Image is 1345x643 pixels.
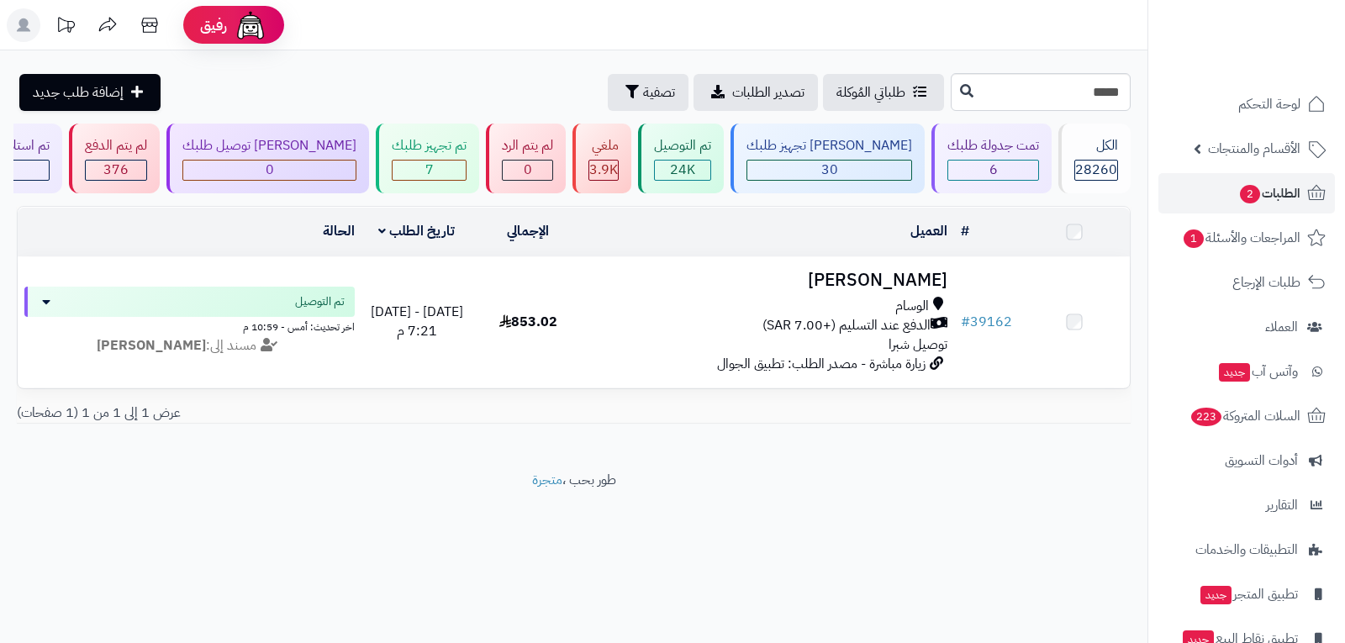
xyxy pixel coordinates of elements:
a: تحديثات المنصة [45,8,87,46]
a: لم يتم الدفع 376 [66,124,163,193]
span: 223 [1191,408,1221,426]
span: 3.9K [589,160,618,180]
span: زيارة مباشرة - مصدر الطلب: تطبيق الجوال [717,354,926,374]
span: 2 [1240,185,1260,203]
a: طلباتي المُوكلة [823,74,944,111]
a: [PERSON_NAME] توصيل طلبك 0 [163,124,372,193]
a: التطبيقات والخدمات [1158,530,1335,570]
button: تصفية [608,74,688,111]
a: تصدير الطلبات [694,74,818,111]
a: تم التوصيل 24K [635,124,727,193]
div: 7 [393,161,466,180]
div: تم التوصيل [654,136,711,155]
div: ملغي [588,136,619,155]
div: لم يتم الرد [502,136,553,155]
a: الحالة [323,221,355,241]
span: تصدير الطلبات [732,82,804,103]
span: إضافة طلب جديد [33,82,124,103]
span: تطبيق المتجر [1199,582,1298,606]
span: تصفية [643,82,675,103]
span: طلبات الإرجاع [1232,271,1300,294]
a: #39162 [961,312,1012,332]
a: تم تجهيز طلبك 7 [372,124,483,193]
span: المراجعات والأسئلة [1182,226,1300,250]
a: إضافة طلب جديد [19,74,161,111]
div: 3870 [589,161,618,180]
span: 376 [103,160,129,180]
span: وآتس آب [1217,360,1298,383]
a: [PERSON_NAME] تجهيز طلبك 30 [727,124,928,193]
span: أدوات التسويق [1225,449,1298,472]
span: 6 [989,160,998,180]
a: العملاء [1158,307,1335,347]
div: [PERSON_NAME] تجهيز طلبك [746,136,912,155]
a: تاريخ الطلب [378,221,455,241]
a: تطبيق المتجرجديد [1158,574,1335,614]
span: الدفع عند التسليم (+7.00 SAR) [762,316,931,335]
span: الأقسام والمنتجات [1208,137,1300,161]
span: جديد [1219,363,1250,382]
a: لوحة التحكم [1158,84,1335,124]
span: التقارير [1266,493,1298,517]
span: العملاء [1265,315,1298,339]
a: ملغي 3.9K [569,124,635,193]
a: وآتس آبجديد [1158,351,1335,392]
span: [DATE] - [DATE] 7:21 م [371,302,463,341]
span: 0 [524,160,532,180]
div: عرض 1 إلى 1 من 1 (1 صفحات) [4,403,574,423]
span: الوسام [895,297,929,316]
img: ai-face.png [234,8,267,42]
span: 1 [1184,229,1204,248]
span: طلباتي المُوكلة [836,82,905,103]
div: لم يتم الدفع [85,136,147,155]
span: توصيل شبرا [889,335,947,355]
div: 0 [183,161,356,180]
div: 23971 [655,161,710,180]
a: السلات المتروكة223 [1158,396,1335,436]
a: # [961,221,969,241]
div: 376 [86,161,146,180]
a: المراجعات والأسئلة1 [1158,218,1335,258]
span: جديد [1200,586,1232,604]
span: الطلبات [1238,182,1300,205]
span: تم التوصيل [295,293,345,310]
div: 6 [948,161,1038,180]
span: التطبيقات والخدمات [1195,538,1298,561]
div: مسند إلى: [12,336,367,356]
a: الطلبات2 [1158,173,1335,213]
a: متجرة [532,470,562,490]
span: # [961,312,970,332]
div: 0 [503,161,552,180]
span: 28260 [1075,160,1117,180]
a: طلبات الإرجاع [1158,262,1335,303]
a: لم يتم الرد 0 [483,124,569,193]
a: الإجمالي [507,221,549,241]
a: تمت جدولة طلبك 6 [928,124,1055,193]
span: 853.02 [499,312,557,332]
a: الكل28260 [1055,124,1134,193]
span: رفيق [200,15,227,35]
div: 30 [747,161,911,180]
a: العميل [910,221,947,241]
div: تمت جدولة طلبك [947,136,1039,155]
div: الكل [1074,136,1118,155]
span: 0 [266,160,274,180]
a: أدوات التسويق [1158,440,1335,481]
div: اخر تحديث: أمس - 10:59 م [24,317,355,335]
strong: [PERSON_NAME] [97,335,206,356]
h3: [PERSON_NAME] [590,271,947,290]
span: لوحة التحكم [1238,92,1300,116]
div: [PERSON_NAME] توصيل طلبك [182,136,356,155]
span: 7 [425,160,434,180]
div: تم تجهيز طلبك [392,136,467,155]
span: السلات المتروكة [1189,404,1300,428]
a: التقارير [1158,485,1335,525]
span: 24K [670,160,695,180]
span: 30 [821,160,838,180]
